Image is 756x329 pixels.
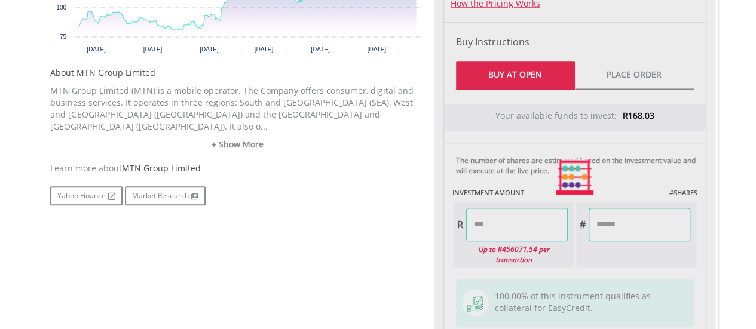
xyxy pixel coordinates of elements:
text: [DATE] [200,46,219,53]
text: 100 [56,4,66,11]
span: MTN Group Limited [122,162,201,174]
text: [DATE] [87,46,106,53]
div: Learn more about [50,162,426,174]
h5: About MTN Group Limited [50,67,426,79]
a: Market Research [125,186,206,205]
text: 75 [59,33,66,40]
p: MTN Group Limited (MTN) is a mobile operator. The Company offers consumer, digital and business s... [50,85,426,133]
a: + Show More [50,139,426,150]
text: [DATE] [143,46,162,53]
a: Yahoo Finance [50,186,123,205]
text: [DATE] [311,46,330,53]
text: [DATE] [367,46,386,53]
text: [DATE] [254,46,273,53]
